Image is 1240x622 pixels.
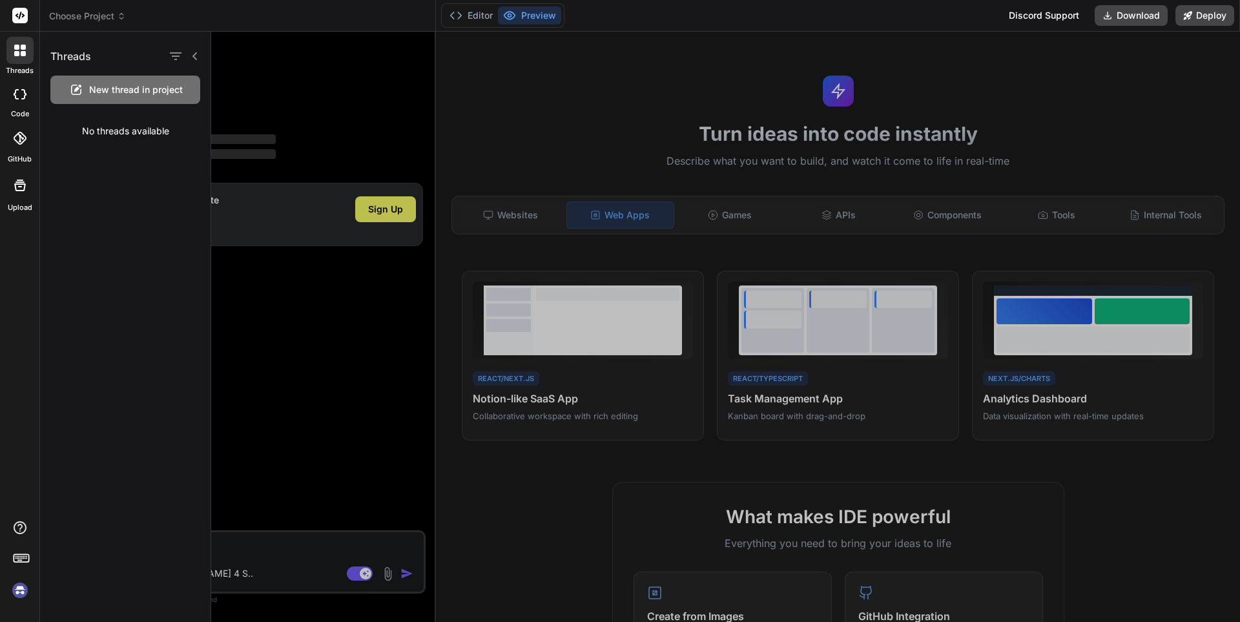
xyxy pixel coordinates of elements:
div: Discord Support [1001,5,1087,26]
label: GitHub [8,154,32,165]
button: Editor [444,6,498,25]
label: Upload [8,202,32,213]
img: signin [9,579,31,601]
span: Choose Project [49,10,126,23]
h1: Threads [50,48,91,64]
button: Download [1095,5,1168,26]
div: No threads available [40,114,211,148]
button: Deploy [1175,5,1234,26]
label: code [11,109,29,119]
label: threads [6,65,34,76]
button: Preview [498,6,561,25]
span: New thread in project [89,83,183,96]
